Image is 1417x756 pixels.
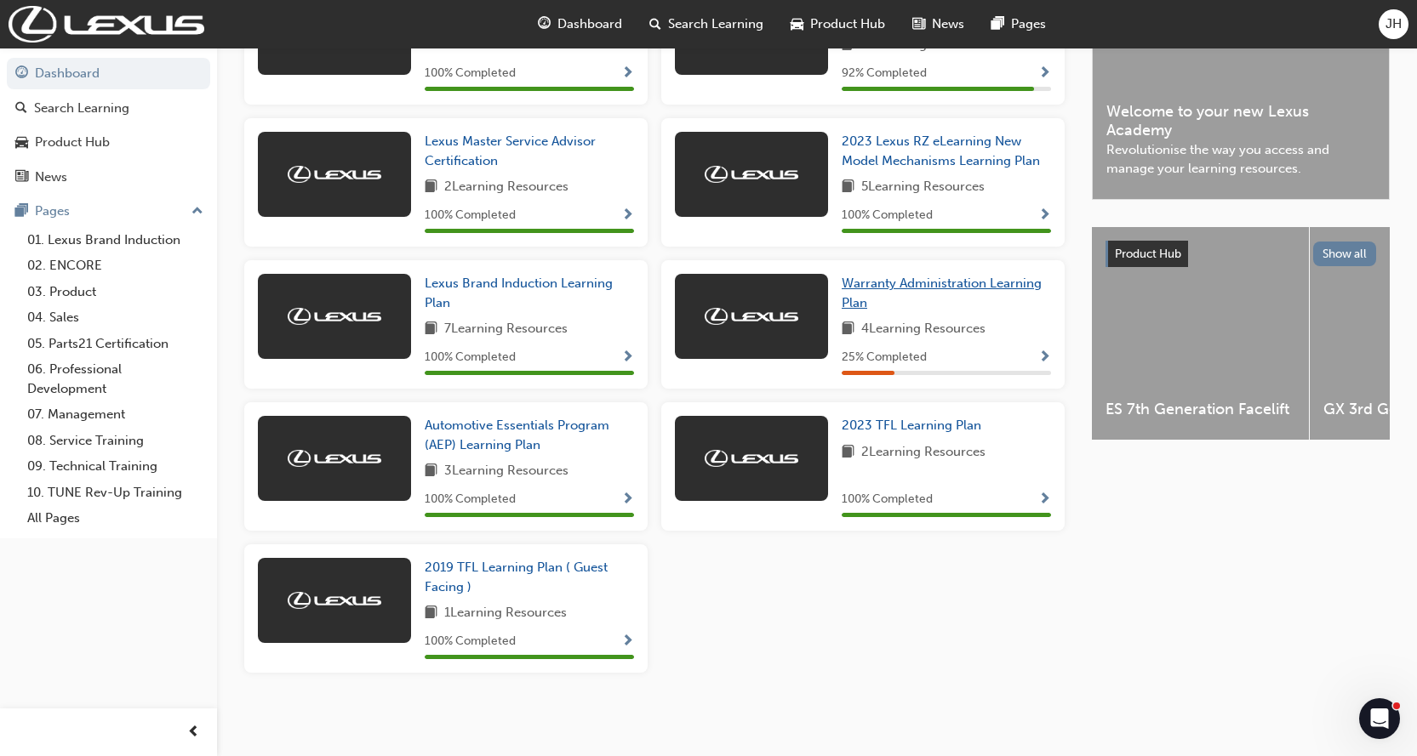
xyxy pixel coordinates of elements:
[425,560,608,594] span: 2019 TFL Learning Plan ( Guest Facing )
[1038,347,1051,368] button: Show Progress
[636,7,777,42] a: search-iconSearch Learning
[810,14,885,34] span: Product Hub
[425,177,437,198] span: book-icon
[20,480,210,506] a: 10. TUNE Rev-Up Training
[187,722,200,743] span: prev-icon
[932,14,964,34] span: News
[288,592,381,609] img: Trak
[842,276,1042,310] span: Warranty Administration Learning Plan
[425,132,634,170] a: Lexus Master Service Advisor Certification
[425,348,516,367] span: 100 % Completed
[1038,492,1051,508] span: Show Progress
[288,166,381,183] img: Trak
[15,170,28,185] span: news-icon
[7,93,210,124] a: Search Learning
[9,6,204,43] img: Trak
[1106,140,1375,179] span: Revolutionise the way you access and manage your learning resources.
[842,490,933,509] span: 100 % Completed
[842,319,854,340] span: book-icon
[288,450,381,467] img: Trak
[842,416,988,435] a: 2023 TFL Learning Plan
[7,54,210,196] button: DashboardSearch LearningProduct HubNews
[425,274,634,312] a: Lexus Brand Induction Learning Plan
[35,168,67,187] div: News
[861,319,986,340] span: 4 Learning Resources
[1038,350,1051,366] span: Show Progress
[1038,205,1051,226] button: Show Progress
[524,7,636,42] a: guage-iconDashboard
[20,331,210,357] a: 05. Parts21 Certification
[842,134,1040,168] span: 2023 Lexus RZ eLearning New Model Mechanisms Learning Plan
[842,206,933,225] span: 100 % Completed
[1038,208,1051,224] span: Show Progress
[425,632,516,651] span: 100 % Completed
[7,162,210,193] a: News
[842,442,854,463] span: book-icon
[20,505,210,531] a: All Pages
[1038,66,1051,82] span: Show Progress
[425,206,516,225] span: 100 % Completed
[1106,102,1375,140] span: Welcome to your new Lexus Academy
[7,196,210,227] button: Pages
[1106,241,1376,268] a: Product HubShow all
[621,489,634,510] button: Show Progress
[20,428,210,454] a: 08. Service Training
[20,227,210,253] a: 01. Lexus Brand Induction
[1038,489,1051,510] button: Show Progress
[621,208,634,224] span: Show Progress
[444,603,567,624] span: 1 Learning Resources
[425,603,437,624] span: book-icon
[20,453,210,480] a: 09. Technical Training
[1359,698,1400,739] iframe: Intercom live chat
[705,308,798,325] img: Trak
[978,7,1060,42] a: pages-iconPages
[649,14,661,35] span: search-icon
[20,401,210,428] a: 07. Management
[621,66,634,82] span: Show Progress
[842,132,1051,170] a: 2023 Lexus RZ eLearning New Model Mechanisms Learning Plan
[15,66,28,82] span: guage-icon
[777,7,899,42] a: car-iconProduct Hub
[1115,247,1181,261] span: Product Hub
[444,461,569,482] span: 3 Learning Resources
[1038,63,1051,84] button: Show Progress
[705,166,798,183] img: Trak
[425,319,437,340] span: book-icon
[425,558,634,596] a: 2019 TFL Learning Plan ( Guest Facing )
[861,442,986,463] span: 2 Learning Resources
[842,177,854,198] span: book-icon
[1313,242,1377,266] button: Show all
[1011,14,1046,34] span: Pages
[444,319,568,340] span: 7 Learning Resources
[15,204,28,219] span: pages-icon
[15,101,27,117] span: search-icon
[35,202,70,221] div: Pages
[668,14,763,34] span: Search Learning
[444,177,569,198] span: 2 Learning Resources
[1092,227,1309,440] a: ES 7th Generation Facelift
[35,133,110,152] div: Product Hub
[1386,14,1402,34] span: JH
[621,634,634,650] span: Show Progress
[288,308,381,325] img: Trak
[538,14,551,35] span: guage-icon
[912,14,925,35] span: news-icon
[425,276,613,310] span: Lexus Brand Induction Learning Plan
[425,416,634,454] a: Automotive Essentials Program (AEP) Learning Plan
[7,58,210,89] a: Dashboard
[15,135,28,151] span: car-icon
[791,14,803,35] span: car-icon
[425,134,596,168] span: Lexus Master Service Advisor Certification
[1379,9,1408,39] button: JH
[1106,400,1295,419] span: ES 7th Generation Facelift
[621,350,634,366] span: Show Progress
[191,201,203,223] span: up-icon
[861,177,985,198] span: 5 Learning Resources
[621,205,634,226] button: Show Progress
[899,7,978,42] a: news-iconNews
[425,490,516,509] span: 100 % Completed
[20,304,210,331] a: 04. Sales
[842,418,981,433] span: 2023 TFL Learning Plan
[842,348,927,367] span: 25 % Completed
[557,14,622,34] span: Dashboard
